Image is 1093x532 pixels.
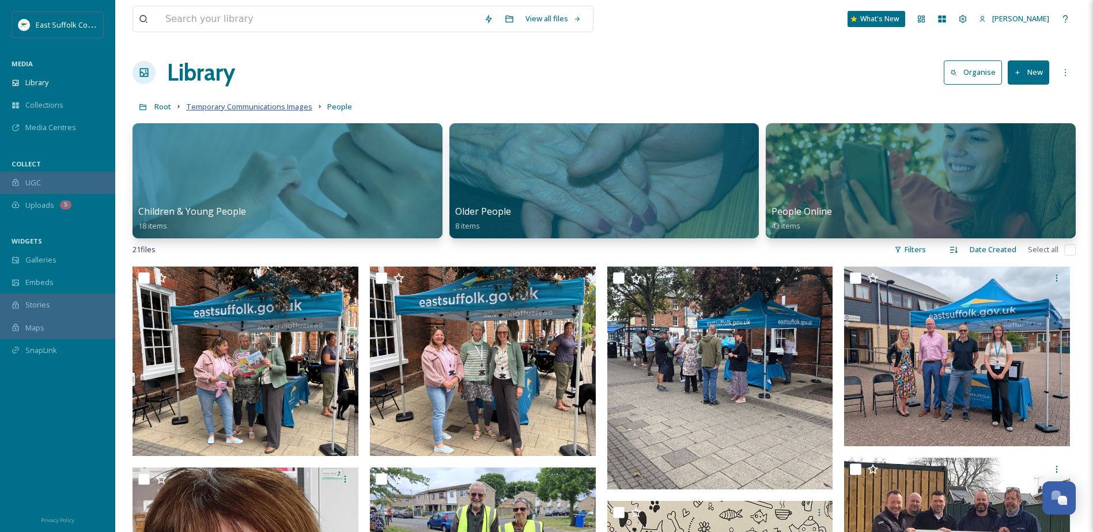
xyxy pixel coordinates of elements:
[167,55,235,90] a: Library
[154,101,171,112] span: Root
[888,238,932,261] div: Filters
[60,200,71,210] div: 5
[455,205,511,218] span: Older People
[25,254,56,265] span: Galleries
[133,267,358,456] img: Untitled design (8).png
[25,322,44,333] span: Maps
[607,267,833,489] img: Untitled design (9).png
[18,19,30,31] img: ESC%20Logo.png
[36,19,104,30] span: East Suffolk Council
[944,60,1002,84] button: Organise
[25,277,54,288] span: Embeds
[771,206,832,231] a: People Online43 items
[1042,481,1076,515] button: Open Chat
[41,516,74,524] span: Privacy Policy
[25,77,48,88] span: Library
[154,100,171,113] a: Root
[25,299,50,310] span: Stories
[771,205,832,218] span: People Online
[327,100,352,113] a: People
[327,101,352,112] span: People
[25,200,54,211] span: Uploads
[520,7,587,30] a: View all files
[133,244,156,255] span: 21 file s
[12,59,33,68] span: MEDIA
[138,221,167,231] span: 18 items
[41,512,74,526] a: Privacy Policy
[370,267,596,456] img: Untitled design (7).png
[12,159,41,168] span: COLLECT
[186,101,312,112] span: Temporary Communications Images
[455,206,511,231] a: Older People8 items
[160,6,478,32] input: Search your library
[1028,244,1058,255] span: Select all
[771,221,800,231] span: 43 items
[138,205,246,218] span: Children & Young People
[992,13,1049,24] span: [PERSON_NAME]
[844,267,1070,446] img: 7e0123f6-dc1a-49bf-aaa7-5e89b98d6bd4.JPG
[848,11,905,27] a: What's New
[25,345,57,356] span: SnapLink
[138,206,246,231] a: Children & Young People18 items
[12,237,42,245] span: WIDGETS
[1008,60,1049,84] button: New
[186,100,312,113] a: Temporary Communications Images
[25,177,41,188] span: UGC
[25,100,63,111] span: Collections
[964,238,1022,261] div: Date Created
[973,7,1055,30] a: [PERSON_NAME]
[25,122,76,133] span: Media Centres
[455,221,480,231] span: 8 items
